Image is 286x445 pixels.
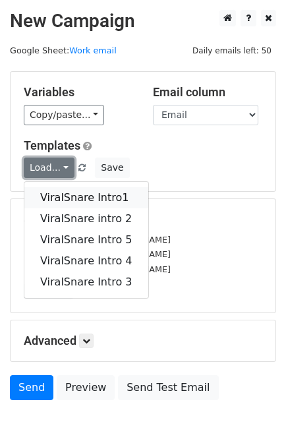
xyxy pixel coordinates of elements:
a: Daily emails left: 50 [188,45,276,55]
a: Load... [24,158,74,178]
a: Templates [24,138,80,152]
iframe: Chat Widget [220,382,286,445]
a: ViralSnare Intro1 [24,187,148,208]
h5: Advanced [24,334,262,348]
a: ViralSnare intro 2 [24,208,148,229]
small: Google Sheet: [10,45,117,55]
small: [EMAIL_ADDRESS][DOMAIN_NAME] [24,235,171,245]
h5: Variables [24,85,133,100]
h5: Email column [153,85,262,100]
button: Save [95,158,129,178]
span: Daily emails left: 50 [188,44,276,58]
a: ViralSnare Intro 3 [24,272,148,293]
a: Send [10,375,53,400]
small: [EMAIL_ADDRESS][DOMAIN_NAME] [24,264,171,274]
a: ViralSnare Intro 4 [24,251,148,272]
a: Send Test Email [118,375,218,400]
a: Copy/paste... [24,105,104,125]
a: Preview [57,375,115,400]
h2: New Campaign [10,10,276,32]
a: Work email [69,45,117,55]
a: ViralSnare Intro 5 [24,229,148,251]
small: [EMAIL_ADDRESS][DOMAIN_NAME] [24,249,171,259]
